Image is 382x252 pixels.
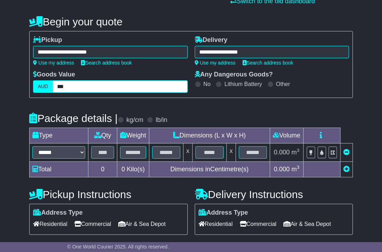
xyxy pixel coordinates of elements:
[276,81,290,87] label: Other
[67,244,169,250] span: © One World Courier 2025. All rights reserved.
[292,149,300,156] span: m
[270,128,303,143] td: Volume
[195,60,236,66] a: Use my address
[292,166,300,173] span: m
[117,162,149,177] td: Kilo(s)
[118,219,166,229] span: Air & Sea Depot
[183,143,192,162] td: x
[88,128,117,143] td: Qty
[121,166,125,173] span: 0
[283,219,331,229] span: Air & Sea Depot
[195,71,273,79] label: Any Dangerous Goods?
[149,128,270,143] td: Dimensions (L x W x H)
[30,162,88,177] td: Total
[243,60,293,66] a: Search address book
[343,166,350,173] a: Add new item
[297,165,300,170] sup: 3
[240,219,276,229] span: Commercial
[274,166,290,173] span: 0.000
[195,189,353,200] h4: Delivery Instructions
[199,209,248,217] label: Address Type
[126,116,143,124] label: kg/cm
[30,128,88,143] td: Type
[274,149,290,156] span: 0.000
[81,60,132,66] a: Search address book
[33,36,62,44] label: Pickup
[29,189,187,200] h4: Pickup Instructions
[199,219,233,229] span: Residential
[149,162,270,177] td: Dimensions in Centimetre(s)
[224,81,262,87] label: Lithium Battery
[117,128,149,143] td: Weight
[297,148,300,153] sup: 3
[226,143,236,162] td: x
[88,162,117,177] td: 0
[195,36,227,44] label: Delivery
[33,209,83,217] label: Address Type
[33,60,74,66] a: Use my address
[33,71,75,79] label: Goods Value
[343,149,350,156] a: Remove this item
[74,219,111,229] span: Commercial
[33,219,67,229] span: Residential
[33,80,53,93] label: AUD
[203,81,211,87] label: No
[29,112,118,124] h4: Package details |
[29,16,353,27] h4: Begin your quote
[156,116,167,124] label: lb/in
